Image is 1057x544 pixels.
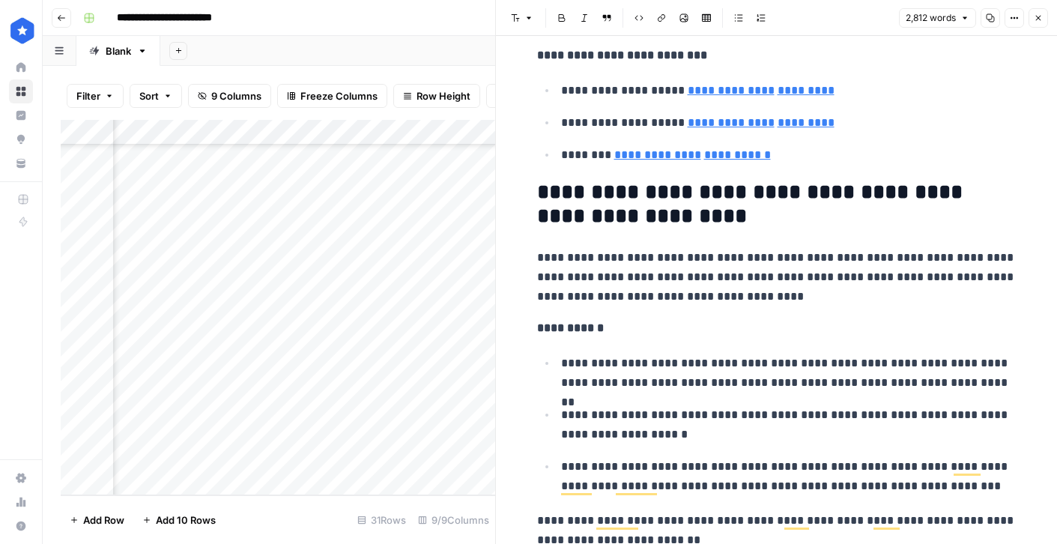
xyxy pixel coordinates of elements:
button: 2,812 words [899,8,976,28]
span: Freeze Columns [300,88,378,103]
a: Usage [9,490,33,514]
a: Opportunities [9,127,33,151]
a: Insights [9,103,33,127]
img: ConsumerAffairs Logo [9,17,36,44]
span: Filter [76,88,100,103]
button: 9 Columns [188,84,271,108]
a: Your Data [9,151,33,175]
div: 31 Rows [351,508,412,532]
button: Help + Support [9,514,33,538]
button: Sort [130,84,182,108]
a: Browse [9,79,33,103]
div: 9/9 Columns [412,508,495,532]
span: Row Height [417,88,470,103]
div: Blank [106,43,131,58]
button: Freeze Columns [277,84,387,108]
span: Add 10 Rows [156,513,216,528]
button: Add Row [61,508,133,532]
button: Workspace: ConsumerAffairs [9,12,33,49]
a: Settings [9,466,33,490]
button: Add 10 Rows [133,508,225,532]
a: Blank [76,36,160,66]
span: 2,812 words [906,11,956,25]
a: Home [9,55,33,79]
span: Add Row [83,513,124,528]
button: Row Height [393,84,480,108]
span: 9 Columns [211,88,261,103]
button: Filter [67,84,124,108]
span: Sort [139,88,159,103]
